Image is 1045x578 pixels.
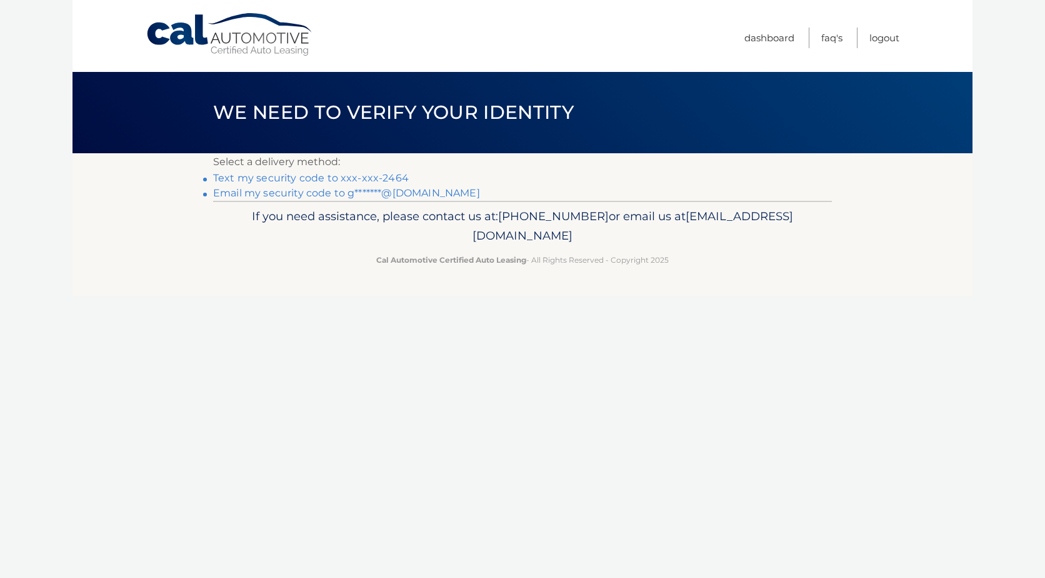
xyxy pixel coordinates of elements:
a: Logout [869,28,899,48]
p: - All Rights Reserved - Copyright 2025 [221,253,824,266]
a: FAQ's [821,28,842,48]
p: Select a delivery method: [213,153,832,171]
p: If you need assistance, please contact us at: or email us at [221,206,824,246]
span: [PHONE_NUMBER] [498,209,609,223]
strong: Cal Automotive Certified Auto Leasing [376,255,526,265]
a: Text my security code to xxx-xxx-2464 [213,172,409,184]
a: Dashboard [744,28,794,48]
a: Email my security code to g*******@[DOMAIN_NAME] [213,187,480,199]
a: Cal Automotive [146,13,314,57]
span: We need to verify your identity [213,101,574,124]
